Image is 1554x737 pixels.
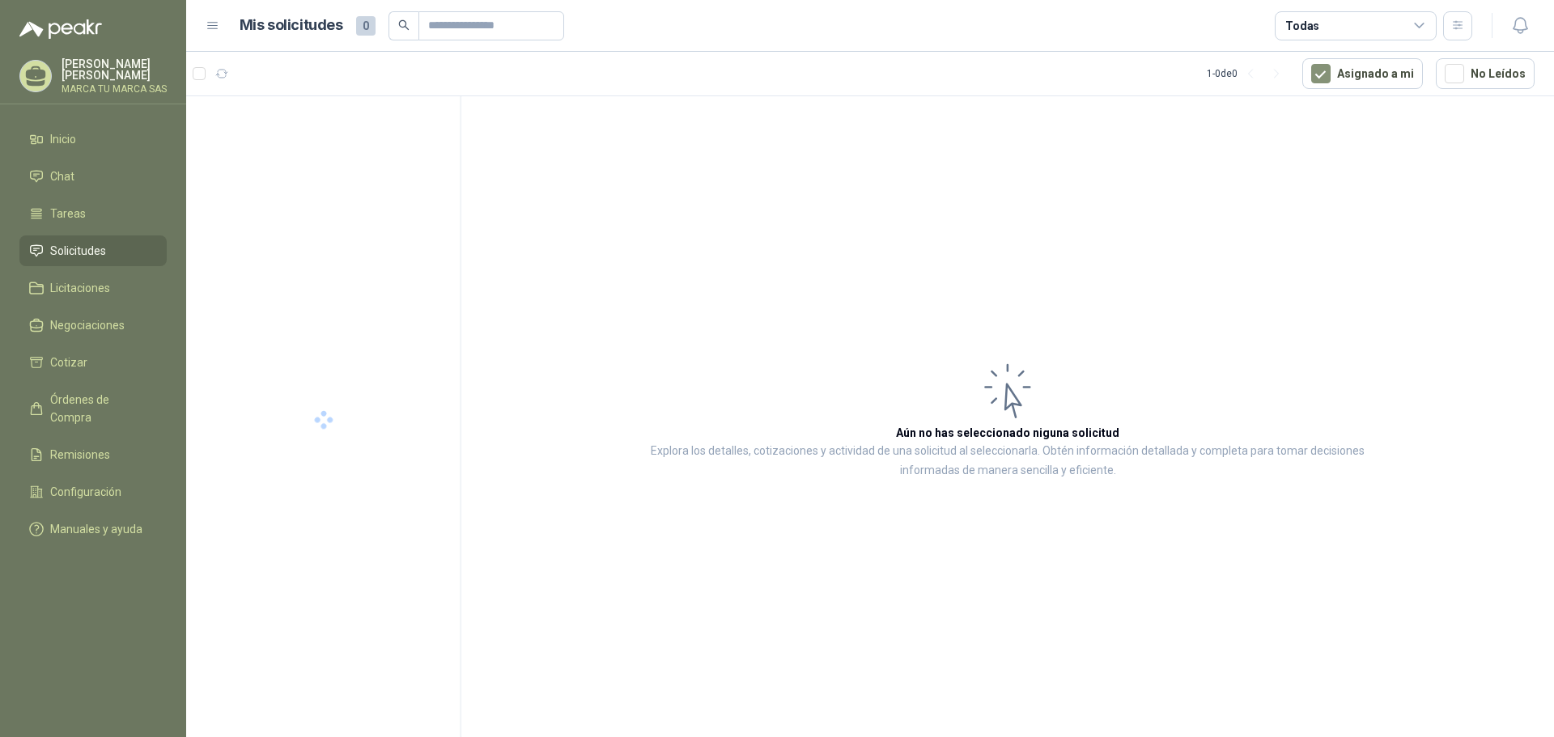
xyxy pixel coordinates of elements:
[19,514,167,544] a: Manuales y ayuda
[19,273,167,303] a: Licitaciones
[50,520,142,538] span: Manuales y ayuda
[19,124,167,155] a: Inicio
[62,84,167,94] p: MARCA TU MARCA SAS
[50,483,121,501] span: Configuración
[50,279,110,297] span: Licitaciones
[50,391,151,426] span: Órdenes de Compra
[62,58,167,81] p: [PERSON_NAME] [PERSON_NAME]
[19,477,167,507] a: Configuración
[19,19,102,39] img: Logo peakr
[50,354,87,371] span: Cotizar
[19,439,167,470] a: Remisiones
[50,446,110,464] span: Remisiones
[1285,17,1319,35] div: Todas
[240,14,343,37] h1: Mis solicitudes
[50,167,74,185] span: Chat
[50,205,86,222] span: Tareas
[356,16,376,36] span: 0
[19,384,167,433] a: Órdenes de Compra
[623,442,1392,481] p: Explora los detalles, cotizaciones y actividad de una solicitud al seleccionarla. Obtén informaci...
[19,235,167,266] a: Solicitudes
[50,242,106,260] span: Solicitudes
[50,316,125,334] span: Negociaciones
[50,130,76,148] span: Inicio
[19,161,167,192] a: Chat
[398,19,410,31] span: search
[1302,58,1423,89] button: Asignado a mi
[19,310,167,341] a: Negociaciones
[896,424,1119,442] h3: Aún no has seleccionado niguna solicitud
[1436,58,1535,89] button: No Leídos
[1207,61,1289,87] div: 1 - 0 de 0
[19,198,167,229] a: Tareas
[19,347,167,378] a: Cotizar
